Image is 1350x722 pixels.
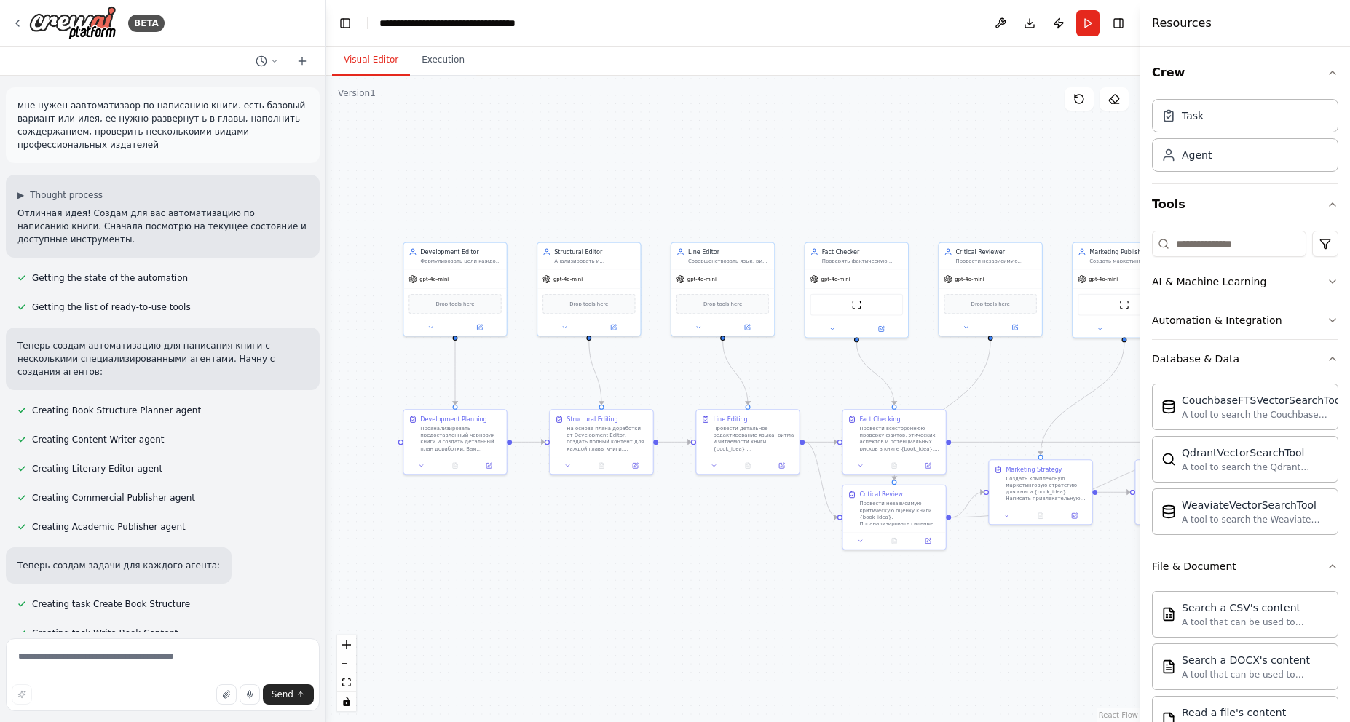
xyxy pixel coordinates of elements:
[1152,301,1338,339] button: Automation & Integration
[419,276,449,282] span: gpt-4o-mini
[1152,378,1338,547] div: Database & Data
[688,258,769,264] div: Совершенствовать язык, ритм и читаемость книги {book_idea}, обеспечивая безупречный стиль, грамма...
[1152,340,1338,378] button: Database & Data
[956,248,1037,256] div: Critical Reviewer
[420,425,501,452] div: Проанализировать предоставленный черновик книги и создать детальный план доработки. Вам предостав...
[584,461,620,471] button: No output available
[1152,547,1338,585] button: File & Document
[956,258,1037,264] div: Провести независимую критическую оценку книги {book_idea}, выявив сильные и слабые стороны произв...
[1152,313,1282,328] div: Automation & Integration
[1182,445,1329,460] div: QdrantVectorSearchTool
[859,500,940,527] div: Провести независимую критическую оценку книги {book_idea}. Проанализировать сильные и слабые стор...
[567,415,617,423] div: Structural Editing
[1152,263,1338,301] button: AI & Machine Learning
[1182,148,1212,162] div: Agent
[17,339,308,378] p: Теперь создам автоматизацию для написания книги с несколькими специализированными агентами. Начну...
[859,415,900,423] div: Fact Checking
[1152,352,1239,366] div: Database & Data
[658,438,691,446] g: Edge from 3741fcd5-1dd6-4827-a407-af71dd039a2f to 867e96e5-ea72-4df8-a6f7-3bd71a561be2
[767,461,796,471] button: Open in side panel
[216,684,237,705] button: Upload files
[1161,504,1176,519] img: WeaviateVectorSearchTool
[32,463,162,475] span: Creating Literary Editor agent
[1152,93,1338,183] div: Crew
[1161,607,1176,622] img: CSVSearchTool
[263,684,314,705] button: Send
[1161,452,1176,467] img: QdrantVectorSearchTool
[938,242,1043,337] div: Critical ReviewerПровести независимую критическую оценку книги {book_idea}, выявив сильные и слаб...
[822,248,903,256] div: Fact Checker
[822,258,903,264] div: Проверять фактическую точность, этические аспекты и потенциальные риски содержания книги {book_id...
[1182,653,1329,667] div: Search a DOCX's content
[272,689,293,700] span: Send
[438,461,473,471] button: No output available
[32,521,186,533] span: Creating Academic Publisher agent
[687,276,717,282] span: gpt-4o-mini
[475,461,503,471] button: Open in side panel
[337,635,356,654] button: zoom in
[719,341,752,405] g: Edge from 6f796867-cebc-427d-ab09-b51ba83e168f to 867e96e5-ea72-4df8-a6f7-3bd71a561be2
[291,52,314,70] button: Start a new chat
[1152,52,1338,93] button: Crew
[32,434,165,445] span: Creating Content Writer agent
[403,409,508,475] div: Development PlanningПроанализировать предоставленный черновик книги и создать детальный план дора...
[32,492,195,504] span: Creating Commercial Publisher agent
[32,301,191,313] span: Getting the list of ready-to-use tools
[991,322,1038,333] button: Open in side panel
[338,87,376,99] div: Version 1
[1023,511,1059,521] button: No output available
[851,300,861,310] img: ScrapeWebsiteTool
[1072,242,1177,338] div: Marketing PublisherСоздать маркетинговые материалы для книги {book_idea}: аннотацию, текст для за...
[1060,511,1089,521] button: Open in side panel
[821,276,850,282] span: gpt-4o-mini
[695,409,800,475] div: Line EditingПровести детальное редактирование языка, ритма и читаемости книги {book_idea}. Усовер...
[805,438,837,446] g: Edge from 867e96e5-ea72-4df8-a6f7-3bd71a561be2 to dae0aab7-5fca-4165-8276-0019cf615451
[537,242,642,337] div: Structural EditorАнализировать и совершенствовать сюжет, темп повествования и структуру сцен книг...
[1036,342,1128,454] g: Edge from 8b178000-97d1-42b3-8fda-26e6308e8248 to d9b7f38e-2db1-4be9-b0fb-ed049ff784d7
[554,258,635,264] div: Анализировать и совершенствовать сюжет, темп повествования и структуру сцен книги {book_idea}, об...
[805,438,837,522] g: Edge from 867e96e5-ea72-4df8-a6f7-3bd71a561be2 to 9b86dd1f-d1f2-4d19-a2b2-62ce21042cbc
[805,242,909,338] div: Fact CheckerПроверять фактическую точность, этические аспекты и потенциальные риски содержания кн...
[420,415,486,423] div: Development Planning
[1182,108,1204,123] div: Task
[17,559,220,572] p: Теперь создам задачи для каждого агента:
[1152,274,1266,289] div: AI & Machine Learning
[420,258,501,264] div: Формулировать цели каждой главы книги {book_idea}, определять целевую аудиторию, оптимальную длин...
[590,322,637,333] button: Open in side panel
[1152,15,1212,32] h4: Resources
[337,673,356,692] button: fit view
[688,248,769,256] div: Line Editor
[858,324,905,334] button: Open in side panel
[1182,409,1343,421] div: A tool to search the Couchbase database for relevant information on internal documents.
[1182,600,1329,615] div: Search a CSV's content
[859,491,902,499] div: Critical Review
[30,189,103,201] span: Thought process
[1125,324,1172,334] button: Open in side panel
[621,461,650,471] button: Open in side panel
[32,405,201,416] span: Creating Book Structure Planner agent
[1182,616,1329,628] div: A tool that can be used to semantic search a query from a CSV's content.
[128,15,165,32] div: BETA
[713,415,747,423] div: Line Editing
[337,635,356,711] div: React Flow controls
[730,461,766,471] button: No output available
[877,461,912,471] button: No output available
[914,461,942,471] button: Open in side panel
[955,276,984,282] span: gpt-4o-mini
[1152,184,1338,225] button: Tools
[332,45,410,76] button: Visual Editor
[1097,488,1130,496] g: Edge from d9b7f38e-2db1-4be9-b0fb-ed049ff784d7 to eb6807c2-98d6-46a2-bea8-e62c18395425
[1182,669,1329,681] div: A tool that can be used to semantic search a query from a DOCX's content.
[1182,498,1329,512] div: WeaviateVectorSearchTool
[12,684,32,705] button: Improve this prompt
[17,99,308,151] p: мне нужен аавтоматизаор по написанию книги. есть базовый вариант или илея, ее нужно развернут ь в...
[713,425,794,452] div: Провести детальное редактирование языка, ритма и читаемости книги {book_idea}. Усовершенствовать ...
[379,16,516,31] nav: breadcrumb
[17,189,103,201] button: ▶Thought process
[853,342,899,405] g: Edge from 787ad9c0-7de5-4abf-a9be-aded06d6c55c to dae0aab7-5fca-4165-8276-0019cf615451
[337,654,356,673] button: zoom out
[1089,276,1118,282] span: gpt-4o-mini
[1161,400,1176,414] img: CouchbaseFTSVectorSearchTool
[1089,258,1170,264] div: Создать маркетинговые материалы для книги {book_idea}: аннотацию, текст для задней обложки, книги...
[17,189,24,201] span: ▶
